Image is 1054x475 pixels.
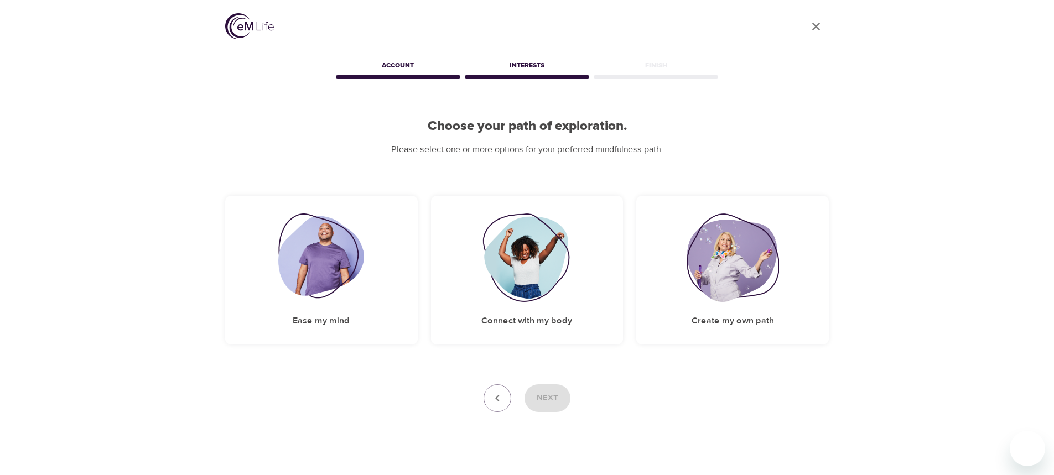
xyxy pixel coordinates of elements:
a: close [803,13,829,40]
h5: Create my own path [692,315,774,327]
img: logo [225,13,274,39]
img: Create my own path [687,213,778,302]
iframe: Button to launch messaging window [1010,431,1045,466]
h5: Connect with my body [481,315,572,327]
div: Ease my mindEase my mind [225,196,418,344]
img: Connect with my body [482,213,572,302]
p: Please select one or more options for your preferred mindfulness path. [225,143,829,156]
img: Ease my mind [278,213,364,302]
div: Connect with my bodyConnect with my body [431,196,624,344]
h5: Ease my mind [293,315,350,327]
h2: Choose your path of exploration. [225,118,829,134]
div: Create my own pathCreate my own path [636,196,829,344]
